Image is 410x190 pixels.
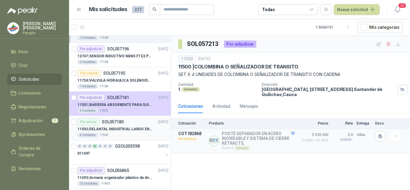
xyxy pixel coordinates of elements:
span: Licitaciones [19,90,41,96]
p: Por recotizar [178,136,205,142]
div: 12 Unidades [77,181,100,186]
p: Producto [209,121,295,125]
div: Por adjudicar [77,45,105,53]
p: 11502 [99,133,108,137]
h1: Mis solicitudes [89,5,127,14]
div: 6 [93,144,97,148]
p: POSTE SEPARADOR EN ACERO INOXIDABLE Y SISTEMA DE CIERRE RETRACTIL [222,131,295,146]
button: 20 [392,4,403,15]
p: [DATE] [158,168,168,173]
p: 11158 [99,84,108,89]
img: Company Logo [8,23,19,34]
a: Aprobaciones [7,129,62,140]
p: [DATE] [158,46,168,52]
div: Actividad [213,103,230,110]
p: $ 0 [332,131,353,138]
p: Precio [298,121,328,125]
p: Cantidad [178,83,257,87]
a: Negociaciones [7,101,62,113]
div: Por adjudicar [224,41,256,48]
a: Por enviarSOL057180[DATE] 11502 |DELANTAL INDUSTRIAL LARGO EN PVC COLOR AMARILLO4 Unidades11502 [69,116,171,140]
a: Inicio [7,46,62,57]
span: Adjudicación [19,117,43,124]
img: Logo peakr [7,7,38,14]
div: 0 [88,144,92,148]
div: Por adjudicar [77,94,105,101]
p: 11500 [99,35,108,40]
p: SOL057196 [107,47,129,51]
p: [DATE] [158,143,168,149]
p: 011497 [77,151,90,156]
a: Por cotizarSOL057195[DATE] 11724 |VALVULA HIDRAULICA SOLENOIDE SV08-20 REF : SV08-3B-N-24DC-DG NO... [69,67,171,92]
a: 0 0 0 6 0 0 0 GSOL005598[DATE] 011497 [77,143,170,162]
div: Todas [262,6,275,13]
p: [DATE] [158,71,168,76]
span: Aprobaciones [19,131,45,138]
div: 0 [98,144,102,148]
p: 11500 | COLOMBINA O SEÑALIZADOR DE TRANSITO [178,64,298,70]
p: SOL056865 [107,168,129,173]
span: Negociaciones [19,104,46,110]
p: 11493 | Armario organizador plástico de dos puertas de acuerdo a la imagen adjunta [77,175,152,181]
p: SOL057180 [102,120,124,124]
a: Órdenes de Compra [7,143,62,161]
a: Por adjudicarSOL057196[DATE] 12747 |SENSOR INDUCTIVO NBN5 F7 E2 PARKER II2 Unidades11158 [69,43,171,67]
div: 1 Unidades [77,35,98,40]
p: Docs [375,121,387,125]
button: Nueva solicitud [334,4,380,15]
a: Chat [7,60,62,71]
span: search [152,7,157,11]
p: Redox [222,146,295,150]
p: 1 [178,87,180,92]
span: 237 [132,6,144,13]
div: Directo [234,146,250,150]
div: 1 - 50 de 101 [316,23,353,32]
div: 11500 [178,55,196,62]
p: 12747 | SENSOR INDUCTIVO NBN5 F7 E2 PARKER II [77,53,152,59]
a: Remisiones [7,163,62,174]
span: Órdenes de Compra [19,145,56,158]
p: 11501 | BARRERA ABSORBENTE PARA QUIMICOS (DERRAME DE HIPOCLORITO) [77,102,152,108]
span: Crédito 30 días [298,138,328,142]
div: Cotizaciones [178,103,203,110]
p: SET X 4 UNIDADES DE COLOMBINA O SEÑALIZADOR DE TRANSITO CON CADENA [178,71,403,78]
span: Solicitudes [19,76,39,83]
p: Flete [332,121,353,125]
p: GSOL005598 [115,144,140,148]
div: 4 Unidades [77,133,98,137]
div: Por enviar [77,118,99,125]
p: 11502 | DELANTAL INDUSTRIAL LARGO EN PVC COLOR AMARILLO [77,126,152,132]
span: 20 [398,3,406,8]
div: 1 Unidades [77,84,98,89]
a: Licitaciones [7,87,62,99]
div: Unidades [181,87,200,92]
div: Mensajes [240,103,258,110]
p: 11158 [99,60,108,65]
p: 11493 [101,181,110,186]
div: 4 Unidades [77,108,98,113]
div: 0 [83,144,87,148]
div: Por adjudicar [77,167,105,174]
p: [DATE] [158,119,168,125]
p: SOL057195 [103,71,125,75]
h3: SOL057213 [187,39,219,49]
button: Mís categorías [357,22,403,33]
div: Incluido [339,137,353,142]
div: 2 Unidades [77,60,98,65]
div: 0 [77,144,82,148]
p: 3 días [357,131,372,138]
a: Adjudicación1 [7,115,62,126]
a: Solicitudes [7,74,62,85]
p: COT182868 [178,131,205,136]
p: Cotización [178,121,205,125]
p: Dirección [262,83,395,87]
span: Remisiones [19,165,41,172]
img: Company Logo [209,136,219,146]
span: Inicio [19,48,28,55]
span: 1 [52,118,58,123]
p: 11724 | VALVULA HIDRAULICA SOLENOIDE SV08-20 REF : SV08-3B-N-24DC-DG NORMALMENTE CERRADA [77,78,152,83]
a: Por adjudicarSOL056865[DATE] 11493 |Armario organizador plástico de dos puertas de acuerdo a la i... [69,164,171,189]
p: Patojito [23,31,62,35]
div: 0 [108,144,113,148]
p: Entrega [357,121,372,125]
